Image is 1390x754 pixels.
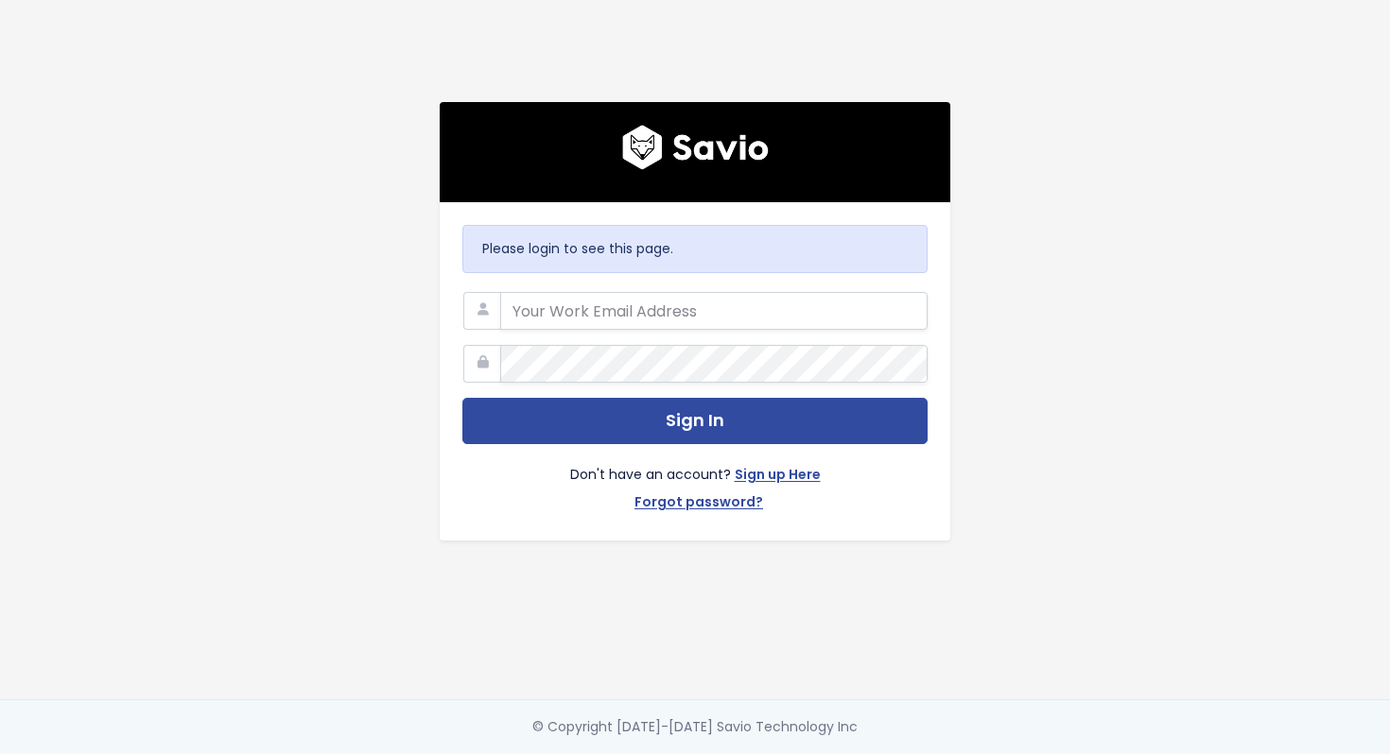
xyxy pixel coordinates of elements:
div: Don't have an account? [462,444,928,518]
img: logo600x187.a314fd40982d.png [622,125,769,170]
input: Your Work Email Address [500,292,928,330]
p: Please login to see this page. [482,237,908,261]
a: Sign up Here [735,463,821,490]
div: © Copyright [DATE]-[DATE] Savio Technology Inc [532,715,858,739]
a: Forgot password? [634,490,763,518]
button: Sign In [462,398,928,444]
